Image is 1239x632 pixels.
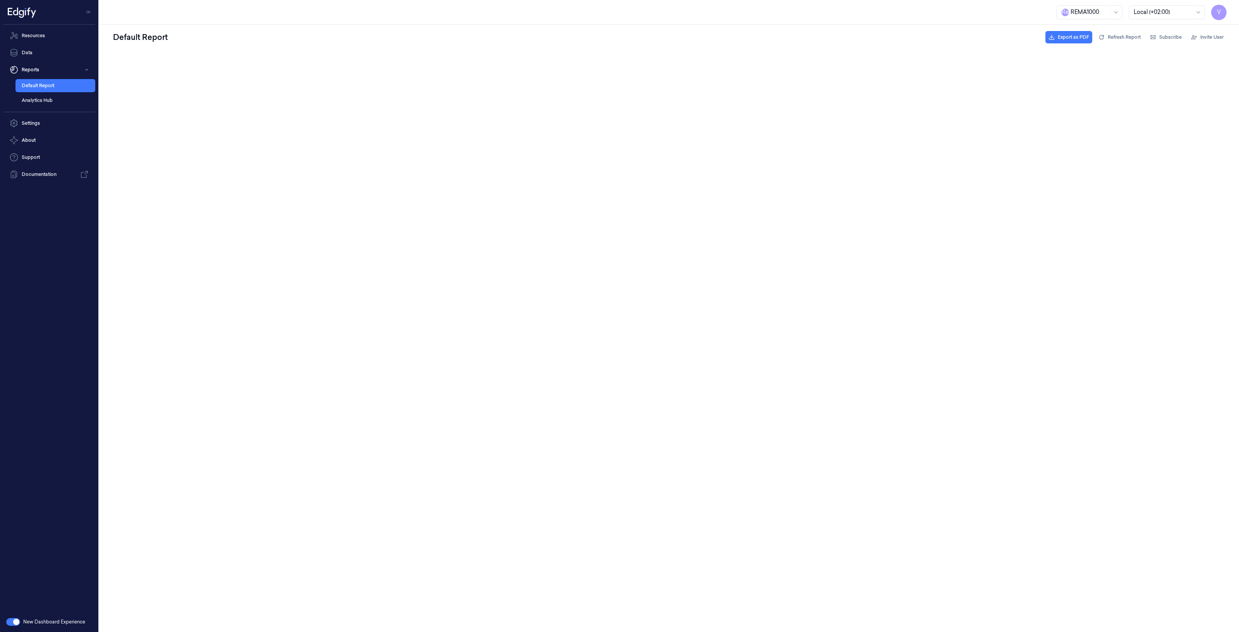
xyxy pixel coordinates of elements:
span: Refresh Report [1108,34,1141,41]
span: Subscribe [1159,34,1182,41]
button: Export as PDF [1045,31,1092,43]
div: Default Report [112,30,169,44]
span: Export as PDF [1058,34,1089,41]
button: Refresh Report [1095,31,1144,43]
a: Documentation [3,167,95,182]
button: About [3,133,95,148]
span: R e [1061,9,1069,16]
span: Invite User [1200,34,1224,41]
button: Subscribe [1147,31,1185,43]
button: Invite User [1188,31,1227,43]
a: Support [3,150,95,165]
a: Analytics Hub [15,94,95,107]
a: Settings [3,115,95,131]
a: Default Report [15,79,95,92]
button: Toggle Navigation [83,6,95,18]
a: Resources [3,28,95,43]
a: Data [3,45,95,60]
button: V [1211,5,1227,20]
button: Reports [3,62,95,77]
